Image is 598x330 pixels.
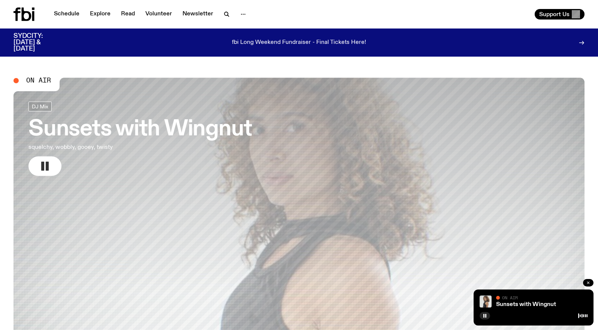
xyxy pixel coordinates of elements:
span: DJ Mix [32,104,48,109]
h3: SYDCITY: [DATE] & [DATE] [13,33,61,52]
a: Explore [85,9,115,19]
p: squelchy, wobbly, gooey, twisty [28,143,220,152]
p: fbi Long Weekend Fundraiser - Final Tickets Here! [232,39,366,46]
a: Newsletter [178,9,218,19]
a: Sunsets with Wingnutsquelchy, wobbly, gooey, twisty [28,102,252,176]
h3: Sunsets with Wingnut [28,119,252,140]
a: DJ Mix [28,102,52,111]
span: On Air [502,295,518,300]
span: Support Us [539,11,570,18]
span: On Air [26,77,51,84]
a: Volunteer [141,9,176,19]
a: Schedule [49,9,84,19]
a: Sunsets with Wingnut [496,301,556,307]
img: Tangela looks past her left shoulder into the camera with an inquisitive look. She is wearing a s... [480,295,492,307]
a: Read [117,9,139,19]
button: Support Us [535,9,585,19]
